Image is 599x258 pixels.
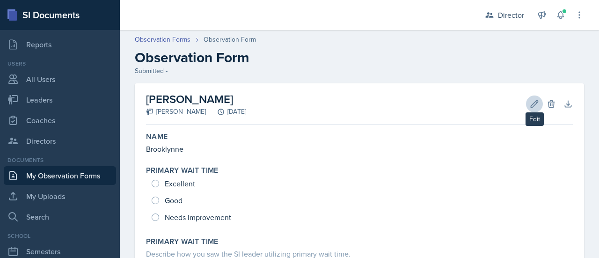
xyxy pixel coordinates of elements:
[4,111,116,130] a: Coaches
[135,49,584,66] h2: Observation Form
[146,237,219,246] label: Primary Wait Time
[146,91,246,108] h2: [PERSON_NAME]
[4,70,116,88] a: All Users
[526,96,543,112] button: Edit
[206,107,246,117] div: [DATE]
[498,9,524,21] div: Director
[135,35,190,44] a: Observation Forms
[4,90,116,109] a: Leaders
[135,66,584,76] div: Submitted -
[4,35,116,54] a: Reports
[4,156,116,164] div: Documents
[4,132,116,150] a: Directors
[146,107,206,117] div: [PERSON_NAME]
[4,232,116,240] div: School
[4,59,116,68] div: Users
[204,35,256,44] div: Observation Form
[146,166,219,175] label: Primary Wait Time
[146,132,168,141] label: Name
[146,143,573,155] p: Brooklynne
[4,187,116,206] a: My Uploads
[4,207,116,226] a: Search
[4,166,116,185] a: My Observation Forms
